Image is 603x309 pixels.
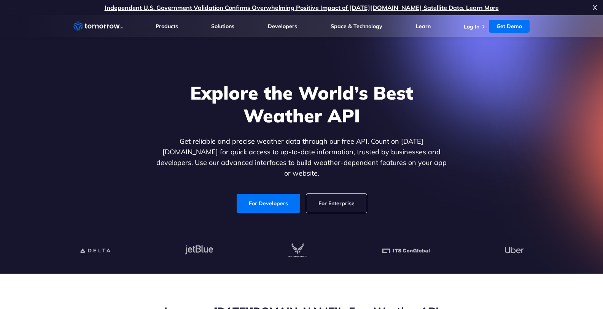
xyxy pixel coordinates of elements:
[211,23,234,30] a: Solutions
[306,194,367,213] a: For Enterprise
[105,4,499,11] a: Independent U.S. Government Validation Confirms Overwhelming Positive Impact of [DATE][DOMAIN_NAM...
[155,136,449,179] p: Get reliable and precise weather data through our free API. Count on [DATE][DOMAIN_NAME] for quic...
[156,23,178,30] a: Products
[268,23,297,30] a: Developers
[237,194,300,213] a: For Developers
[73,21,123,32] a: Home link
[489,20,530,33] a: Get Demo
[416,23,431,30] a: Learn
[464,23,479,30] a: Log In
[155,81,449,127] h1: Explore the World’s Best Weather API
[331,23,382,30] a: Space & Technology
